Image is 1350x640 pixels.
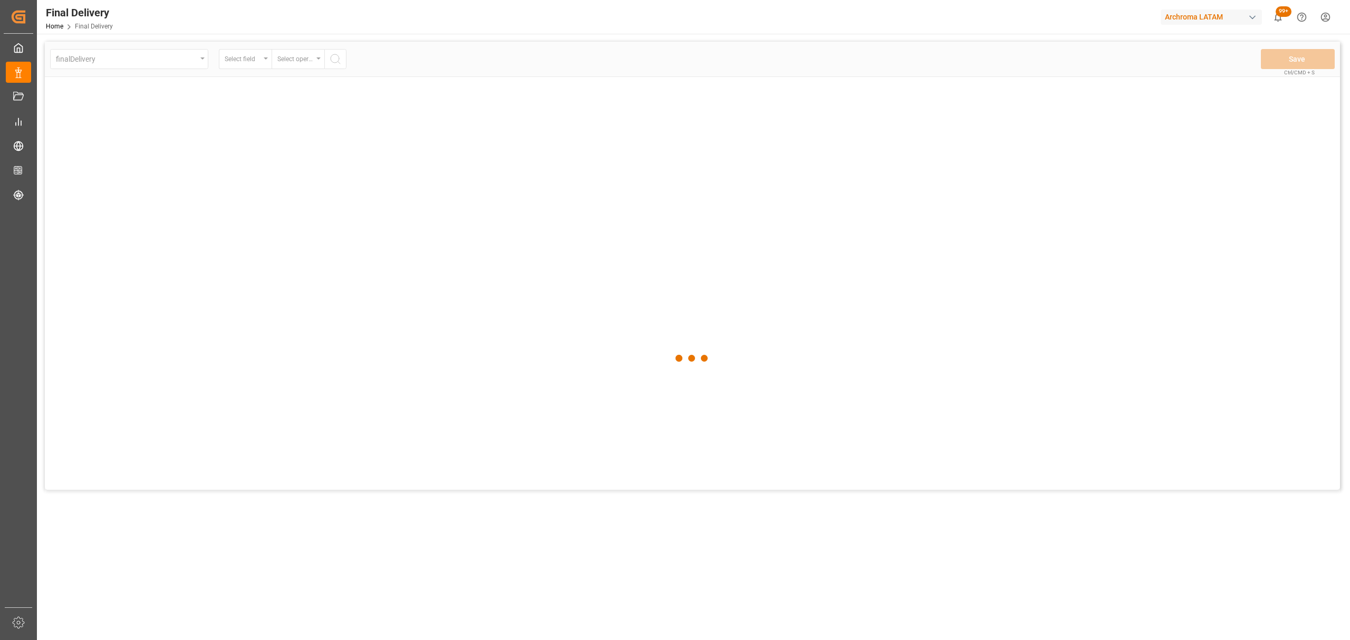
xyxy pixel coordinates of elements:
[1276,6,1291,17] span: 99+
[1266,5,1290,29] button: show 100 new notifications
[46,23,63,30] a: Home
[1161,7,1266,27] button: Archroma LATAM
[46,5,113,21] div: Final Delivery
[1161,9,1262,25] div: Archroma LATAM
[1290,5,1314,29] button: Help Center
